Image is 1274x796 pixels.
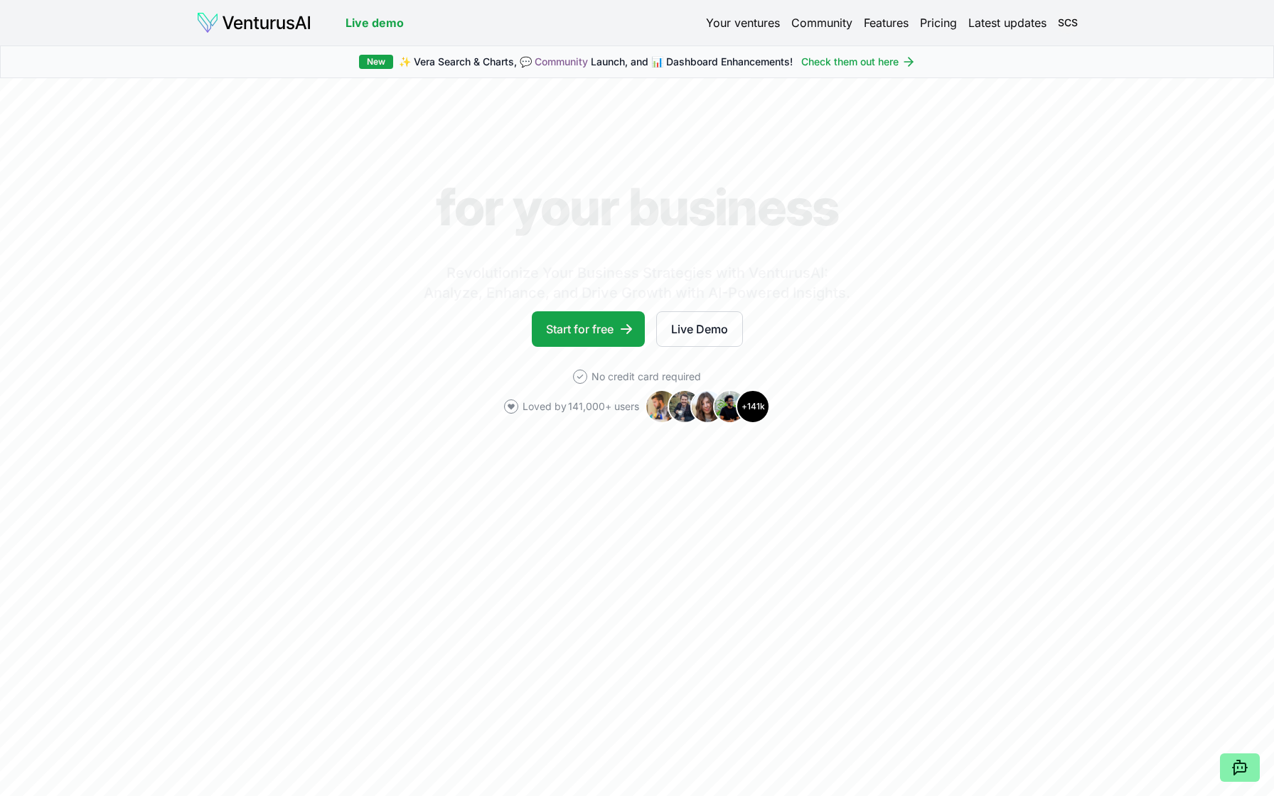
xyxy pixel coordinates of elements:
img: Avatar 2 [668,389,702,424]
button: SCS [1058,13,1078,33]
a: Live demo [346,14,404,31]
a: Your ventures [706,14,780,31]
a: Community [791,14,852,31]
a: Pricing [920,14,957,31]
a: Features [864,14,909,31]
a: Latest updates [968,14,1046,31]
img: logo [196,11,311,34]
a: Start for free [532,311,645,347]
span: ✨ Vera Search & Charts, 💬 Launch, and 📊 Dashboard Enhancements! [399,55,793,69]
a: Live Demo [656,311,743,347]
span: SCS [1056,11,1079,34]
img: Avatar 4 [713,389,747,424]
img: Avatar 1 [645,389,679,424]
a: Check them out here [801,55,916,69]
a: Community [535,55,588,68]
div: New [359,55,393,69]
img: Avatar 3 [690,389,724,424]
